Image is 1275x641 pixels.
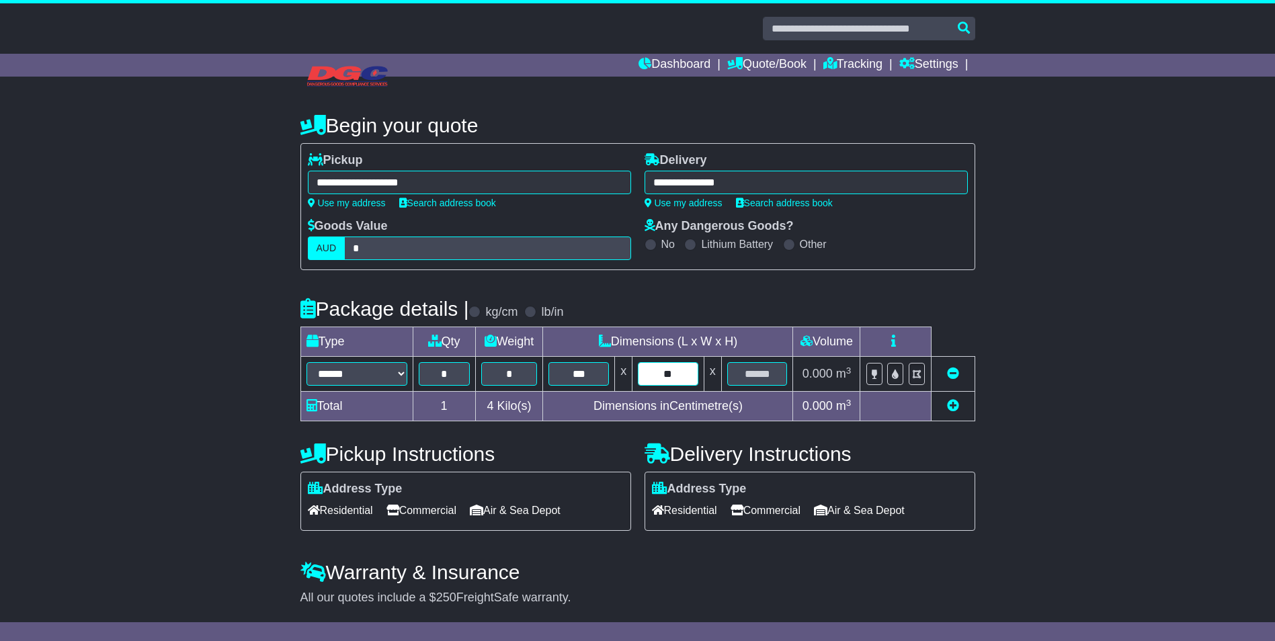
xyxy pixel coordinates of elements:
span: 250 [436,591,456,604]
a: Search address book [399,198,496,208]
td: Qty [413,327,475,357]
h4: Delivery Instructions [645,443,975,465]
a: Use my address [645,198,723,208]
a: Remove this item [947,367,959,380]
label: Delivery [645,153,707,168]
span: 0.000 [803,367,833,380]
label: Address Type [308,482,403,497]
td: x [615,357,632,392]
label: Any Dangerous Goods? [645,219,794,234]
a: Dashboard [639,54,710,77]
td: Total [300,392,413,421]
h4: Warranty & Insurance [300,561,975,583]
span: m [836,367,852,380]
span: Commercial [386,500,456,521]
sup: 3 [846,398,852,408]
h4: Package details | [300,298,469,320]
td: Type [300,327,413,357]
span: Residential [308,500,373,521]
td: Dimensions (L x W x H) [543,327,793,357]
label: No [661,238,675,251]
td: 1 [413,392,475,421]
a: Search address book [736,198,833,208]
label: Goods Value [308,219,388,234]
span: Commercial [731,500,800,521]
a: Add new item [947,399,959,413]
label: AUD [308,237,345,260]
a: Tracking [823,54,882,77]
label: Other [800,238,827,251]
label: Address Type [652,482,747,497]
span: m [836,399,852,413]
td: Weight [475,327,543,357]
label: Pickup [308,153,363,168]
td: x [704,357,721,392]
td: Kilo(s) [475,392,543,421]
label: kg/cm [485,305,518,320]
a: Settings [899,54,958,77]
span: Air & Sea Depot [814,500,905,521]
h4: Begin your quote [300,114,975,136]
td: Volume [793,327,860,357]
span: Air & Sea Depot [470,500,561,521]
td: Dimensions in Centimetre(s) [543,392,793,421]
div: All our quotes include a $ FreightSafe warranty. [300,591,975,605]
span: Residential [652,500,717,521]
span: 4 [487,399,493,413]
a: Quote/Book [727,54,807,77]
h4: Pickup Instructions [300,443,631,465]
label: Lithium Battery [701,238,773,251]
sup: 3 [846,366,852,376]
span: 0.000 [803,399,833,413]
label: lb/in [541,305,563,320]
a: Use my address [308,198,386,208]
